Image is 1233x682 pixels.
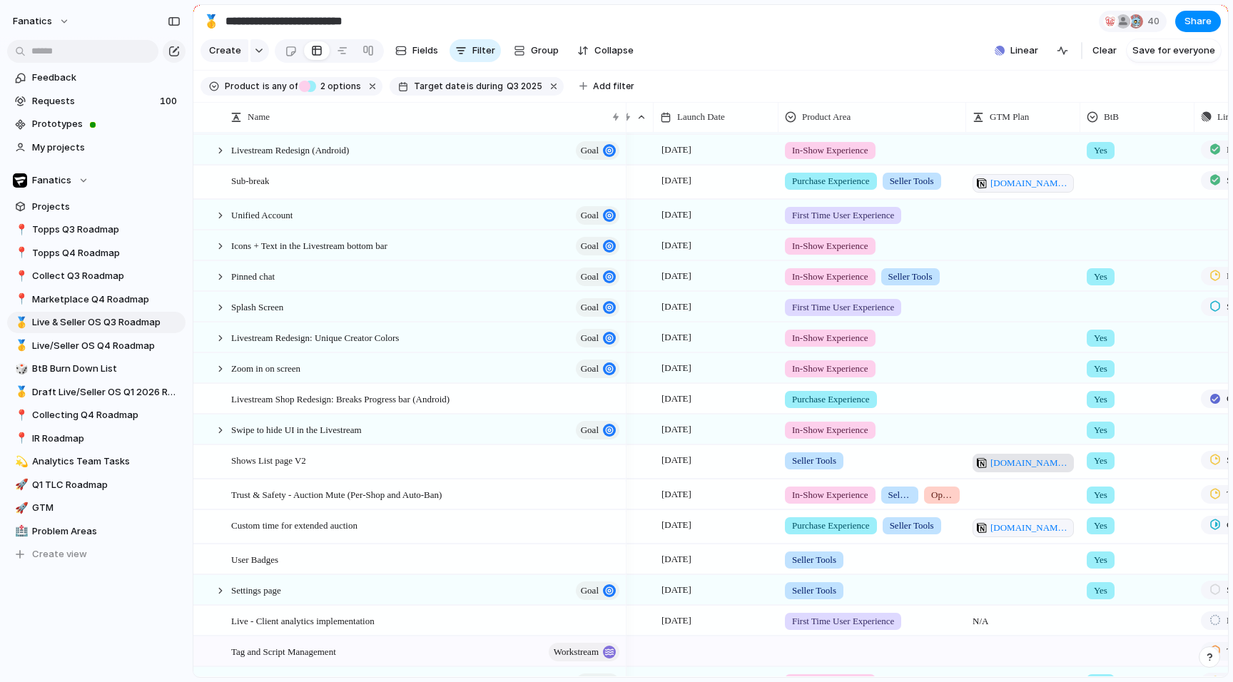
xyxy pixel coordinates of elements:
div: 📍Marketplace Q4 Roadmap [7,289,186,310]
span: Launch Date [677,110,725,124]
span: First Time User Experience [792,614,894,628]
div: 📍 [15,222,25,238]
span: is [467,80,474,93]
span: Purchase Experience [792,392,870,407]
button: Clear [1087,39,1122,62]
button: Add filter [571,76,643,96]
button: Share [1175,11,1221,32]
button: 💫 [13,454,27,469]
a: Requests100 [7,91,186,112]
span: Icons + Text in the Livestream bottom bar [231,237,387,253]
span: In-Show Experience [792,331,868,345]
div: 🥇Draft Live/Seller OS Q1 2026 Roadmap [7,382,186,403]
span: Unified Account [231,206,293,223]
span: during [474,80,503,93]
span: Save for everyone [1132,44,1215,58]
button: 🏥 [13,524,27,539]
div: 🥇 [15,384,25,400]
button: Save for everyone [1127,39,1221,62]
span: Custom time for extended auction [231,516,357,533]
a: 📍Topps Q3 Roadmap [7,219,186,240]
button: goal [576,206,619,225]
a: My projects [7,137,186,158]
span: Purchase Experience [792,519,870,533]
button: Fields [390,39,444,62]
div: 📍 [15,430,25,447]
span: is [263,80,270,93]
span: [DOMAIN_NAME][URL] [990,521,1070,535]
a: 🚀Q1 TLC Roadmap [7,474,186,496]
span: Seller Tools [888,488,912,502]
button: Group [507,39,566,62]
span: Livestream Redesign: Unique Creator Colors [231,329,399,345]
span: Collecting Q4 Roadmap [32,408,181,422]
div: 📍IR Roadmap [7,428,186,449]
a: Projects [7,196,186,218]
span: Seller Tools [792,584,836,598]
span: Zoom in on screen [231,360,300,376]
span: [DATE] [658,486,695,503]
span: Target date [414,80,465,93]
span: [DATE] [658,452,695,469]
button: 📍 [13,292,27,307]
div: 📍 [15,268,25,285]
div: 📍 [15,407,25,424]
div: 🚀GTM [7,497,186,519]
span: Sub-break [231,172,269,188]
span: goal [581,581,599,601]
button: workstream [549,643,619,661]
span: Clear [1092,44,1117,58]
span: Yes [1094,584,1107,598]
span: First Time User Experience [792,300,894,315]
a: Prototypes [7,113,186,135]
span: goal [581,205,599,225]
span: Product [225,80,260,93]
button: Filter [450,39,501,62]
span: Tag and Script Management [231,643,336,659]
span: Splash Screen [231,298,283,315]
span: Q1 TLC Roadmap [32,478,181,492]
span: Requests [32,94,156,108]
button: isduring [465,78,505,94]
span: [DATE] [658,206,695,223]
span: IR Roadmap [32,432,181,446]
span: fanatics [13,14,52,29]
span: goal [581,359,599,379]
span: Yes [1094,553,1107,567]
span: [DATE] [658,390,695,407]
span: goal [581,141,599,161]
span: Livestream Redesign (Android) [231,141,349,158]
a: 📍Collecting Q4 Roadmap [7,404,186,426]
span: Collect Q3 Roadmap [32,269,181,283]
span: Live/Seller OS Q4 Roadmap [32,339,181,353]
span: [DOMAIN_NAME][URL] [990,456,1070,470]
span: Topps Q3 Roadmap [32,223,181,237]
button: 🥇 [13,385,27,399]
span: Seller Tools [890,519,934,533]
button: goal [576,421,619,439]
span: Filter [472,44,495,58]
button: Q3 2025 [504,78,545,94]
span: [DATE] [658,268,695,285]
span: Livestream Shop Redesign: Breaks Progress bar (Android) [231,390,450,407]
span: Group [531,44,559,58]
span: Q3 2025 [507,80,542,93]
span: Yes [1094,519,1107,533]
span: any of [270,80,298,93]
span: Yes [1094,488,1107,502]
button: Linear [989,40,1044,61]
span: In-Show Experience [792,143,868,158]
button: 📍 [13,269,27,283]
span: Create [209,44,241,58]
span: First Time User Experience [792,208,894,223]
span: [DATE] [658,329,695,346]
button: goal [576,329,619,347]
span: workstream [554,642,599,662]
button: 🎲 [13,362,27,376]
a: [DOMAIN_NAME][URL] [973,454,1074,472]
span: 100 [160,94,180,108]
button: 📍 [13,223,27,237]
span: GTM [32,501,181,515]
span: In-Show Experience [792,423,868,437]
a: 🎲BtB Burn Down List [7,358,186,380]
